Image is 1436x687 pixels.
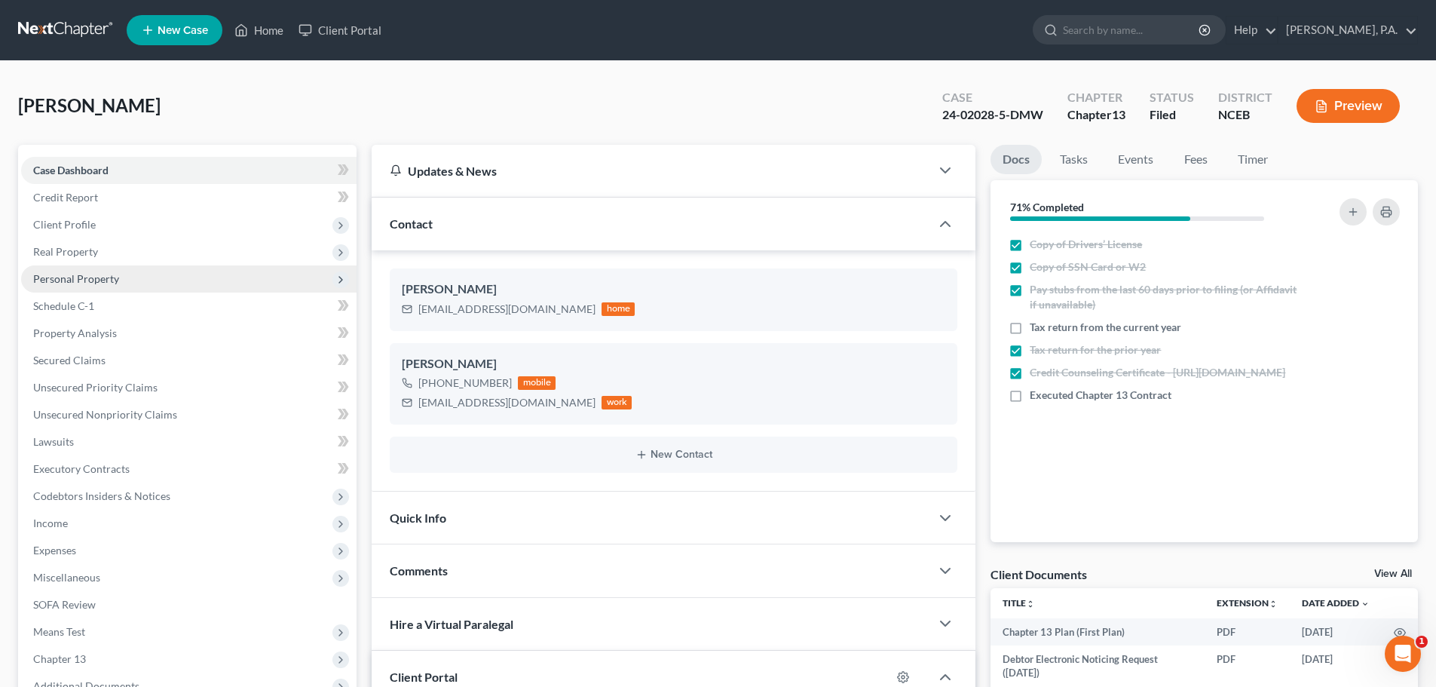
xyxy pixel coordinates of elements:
a: Events [1106,145,1165,174]
td: PDF [1205,618,1290,646]
input: Search by name... [1063,16,1201,44]
a: Lawsuits [21,428,357,455]
a: Schedule C-1 [21,293,357,320]
span: Secured Claims [33,354,106,367]
span: Schedule C-1 [33,299,94,312]
span: Tax return from the current year [1030,320,1181,335]
td: [DATE] [1290,646,1382,687]
div: [EMAIL_ADDRESS][DOMAIN_NAME] [418,302,596,317]
span: SOFA Review [33,598,96,611]
span: Unsecured Priority Claims [33,381,158,394]
a: Unsecured Nonpriority Claims [21,401,357,428]
button: New Contact [402,449,945,461]
td: Debtor Electronic Noticing Request ([DATE]) [991,646,1205,687]
div: [EMAIL_ADDRESS][DOMAIN_NAME] [418,395,596,410]
div: home [602,302,635,316]
span: Client Profile [33,218,96,231]
span: Means Test [33,625,85,638]
span: Executed Chapter 13 Contract [1030,388,1171,403]
a: Fees [1171,145,1220,174]
div: mobile [518,376,556,390]
span: Expenses [33,544,76,557]
div: Chapter [1067,106,1125,124]
div: work [602,396,632,409]
span: Executory Contracts [33,462,130,475]
a: Unsecured Priority Claims [21,374,357,401]
td: PDF [1205,646,1290,687]
span: Codebtors Insiders & Notices [33,489,170,502]
a: Tasks [1048,145,1100,174]
a: SOFA Review [21,591,357,618]
button: Preview [1297,89,1400,123]
a: Home [227,17,291,44]
a: Case Dashboard [21,157,357,184]
span: Quick Info [390,511,446,525]
span: New Case [158,25,208,36]
a: Titleunfold_more [1003,597,1035,609]
i: expand_more [1361,600,1370,609]
span: Copy of SSN Card or W2 [1030,259,1146,274]
a: Timer [1226,145,1280,174]
a: Property Analysis [21,320,357,347]
span: [PERSON_NAME] [18,94,161,116]
div: District [1218,89,1272,106]
td: Chapter 13 Plan (First Plan) [991,618,1205,646]
span: Contact [390,216,433,231]
a: [PERSON_NAME], P.A. [1278,17,1417,44]
div: Status [1150,89,1194,106]
span: 13 [1112,107,1125,121]
div: Filed [1150,106,1194,124]
span: Chapter 13 [33,652,86,665]
span: Copy of Drivers’ License [1030,237,1142,252]
a: Extensionunfold_more [1217,597,1278,609]
div: 24-02028-5-DMW [942,106,1043,124]
strong: 71% Completed [1010,201,1084,213]
span: Comments [390,563,448,578]
span: Real Property [33,245,98,258]
span: Pay stubs from the last 60 days prior to filing (or Affidavit if unavailable) [1030,282,1298,312]
span: Credit Report [33,191,98,204]
a: Secured Claims [21,347,357,374]
span: Income [33,517,68,529]
span: Personal Property [33,272,119,285]
span: Property Analysis [33,327,117,339]
div: Case [942,89,1043,106]
a: Credit Report [21,184,357,211]
span: Lawsuits [33,435,74,448]
div: Updates & News [390,163,912,179]
span: Hire a Virtual Paralegal [390,617,513,631]
span: Unsecured Nonpriority Claims [33,408,177,421]
div: Client Documents [991,566,1087,582]
span: Tax return for the prior year [1030,342,1161,357]
a: Date Added expand_more [1302,597,1370,609]
span: Case Dashboard [33,164,109,176]
div: [PHONE_NUMBER] [418,376,512,391]
div: [PERSON_NAME] [402,281,945,299]
span: Credit Counseling Certificate - [URL][DOMAIN_NAME] [1030,365,1285,380]
a: Executory Contracts [21,455,357,483]
a: Client Portal [291,17,389,44]
span: Miscellaneous [33,571,100,584]
div: NCEB [1218,106,1272,124]
a: Help [1226,17,1277,44]
i: unfold_more [1026,600,1035,609]
div: Chapter [1067,89,1125,106]
div: [PERSON_NAME] [402,355,945,373]
span: 1 [1416,636,1428,648]
td: [DATE] [1290,618,1382,646]
i: unfold_more [1269,600,1278,609]
iframe: Intercom live chat [1385,636,1421,672]
span: Client Portal [390,670,458,684]
a: Docs [991,145,1042,174]
a: View All [1374,569,1412,579]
